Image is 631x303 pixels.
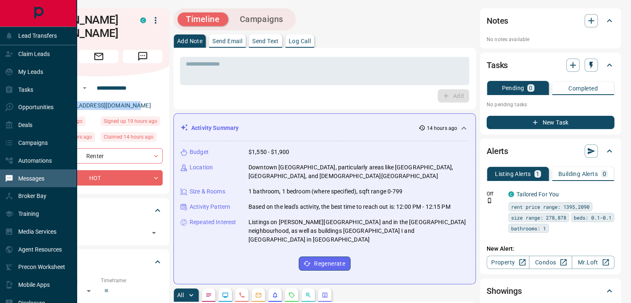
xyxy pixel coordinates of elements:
div: Tasks [487,55,614,75]
div: Showings [487,281,614,301]
p: 0 [603,171,606,177]
p: Downtown [GEOGRAPHIC_DATA], particularly areas like [GEOGRAPHIC_DATA], [GEOGRAPHIC_DATA], and [DE... [249,163,469,181]
div: Criteria [35,252,163,272]
svg: Lead Browsing Activity [222,292,229,298]
p: Pending [502,85,524,91]
button: Regenerate [299,257,351,271]
div: Tags [35,200,163,220]
div: Renter [35,148,163,164]
p: $1,550 - $1,900 [249,148,289,156]
p: Activity Summary [191,124,239,132]
svg: Agent Actions [322,292,328,298]
p: Size & Rooms [190,187,225,196]
div: Notes [487,11,614,31]
svg: Emails [255,292,262,298]
p: No pending tasks [487,98,614,111]
span: Message [123,50,163,63]
p: Building Alerts [558,171,598,177]
a: Tailored For You [516,191,559,198]
svg: Push Notification Only [487,198,492,203]
div: Sun Aug 17 2025 [101,117,163,128]
span: size range: 278,878 [511,213,566,222]
svg: Requests [288,292,295,298]
div: Sun Aug 17 2025 [101,132,163,144]
svg: Notes [205,292,212,298]
p: No notes available [487,36,614,43]
button: New Task [487,116,614,129]
h2: Alerts [487,144,508,158]
a: Mr.Loft [572,256,614,269]
p: Activity Pattern [190,203,230,211]
p: Completed [568,86,598,91]
h2: Showings [487,284,522,298]
button: Campaigns [231,12,292,26]
p: Location [190,163,213,172]
a: [EMAIL_ADDRESS][DOMAIN_NAME] [57,102,151,109]
p: Log Call [289,38,311,44]
a: Property [487,256,529,269]
span: bathrooms: 1 [511,224,546,232]
p: 14 hours ago [427,125,457,132]
p: Repeated Interest [190,218,236,227]
div: Alerts [487,141,614,161]
h1: [PERSON_NAME] [PERSON_NAME] [35,13,128,40]
h2: Tasks [487,59,508,72]
button: Open [80,83,90,93]
p: Off [487,190,503,198]
svg: Listing Alerts [272,292,278,298]
p: 0 [529,85,532,91]
p: 1 [536,171,539,177]
div: condos.ca [508,191,514,197]
p: All [177,292,184,298]
p: Listing Alerts [495,171,531,177]
div: condos.ca [140,17,146,23]
p: Timeframe: [101,277,163,284]
div: HOT [35,170,163,186]
span: Email [79,50,119,63]
span: Claimed 14 hours ago [104,133,153,141]
p: Based on the lead's activity, the best time to reach out is: 12:00 PM - 12:15 PM [249,203,451,211]
p: New Alert: [487,244,614,253]
a: Condos [529,256,572,269]
h2: Notes [487,14,508,27]
p: Budget [190,148,209,156]
button: Open [148,227,160,239]
p: 1 bathroom, 1 bedroom (where specified), sqft range 0-799 [249,187,403,196]
button: Timeline [178,12,228,26]
svg: Opportunities [305,292,312,298]
p: Add Note [177,38,202,44]
svg: Calls [239,292,245,298]
p: Listings on [PERSON_NAME][GEOGRAPHIC_DATA] and in the [GEOGRAPHIC_DATA] neighbourhood, as well as... [249,218,469,244]
p: Send Email [212,38,242,44]
span: beds: 0.1-0.1 [574,213,612,222]
p: Send Text [252,38,279,44]
span: rent price range: 1395,2090 [511,203,590,211]
div: Activity Summary14 hours ago [180,120,469,136]
span: Signed up 19 hours ago [104,117,157,125]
